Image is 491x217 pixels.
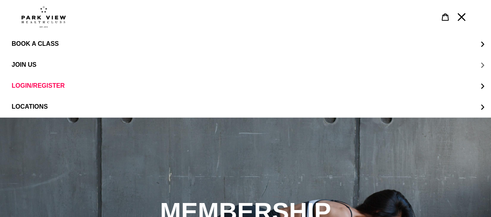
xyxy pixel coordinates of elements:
[12,40,59,47] span: BOOK A CLASS
[12,82,65,89] span: LOGIN/REGISTER
[21,6,66,28] img: Park view health clubs is a gym near you.
[12,103,48,110] span: LOCATIONS
[453,9,470,25] button: Menu
[12,61,36,68] span: JOIN US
